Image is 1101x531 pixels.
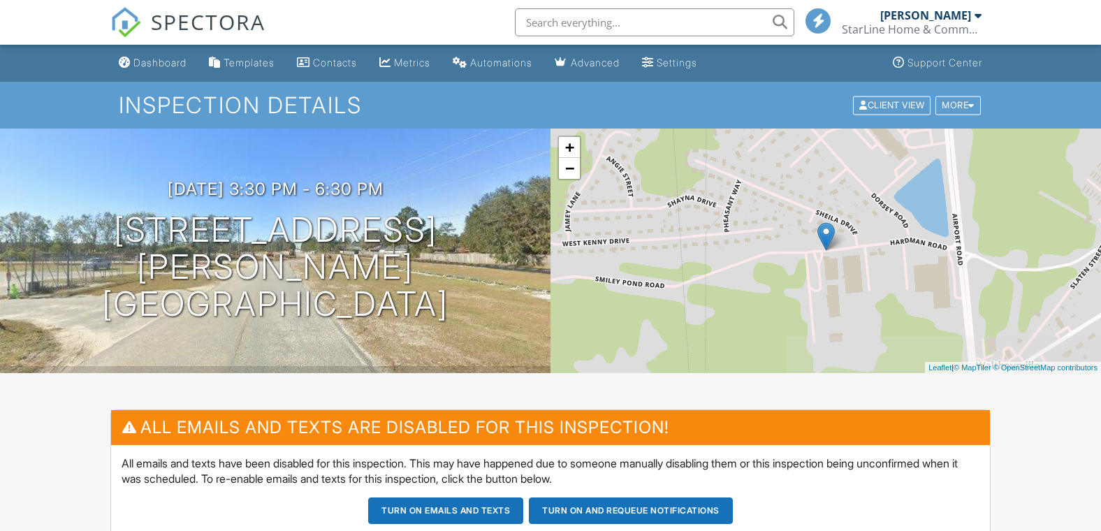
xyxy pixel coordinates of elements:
[151,7,265,36] span: SPECTORA
[852,99,934,110] a: Client View
[549,50,625,76] a: Advanced
[842,22,982,36] div: StarLine Home & Commercial Inspections, LLC
[374,50,436,76] a: Metrics
[880,8,971,22] div: [PERSON_NAME]
[133,57,187,68] div: Dashboard
[110,19,265,48] a: SPECTORA
[313,57,357,68] div: Contacts
[111,410,991,444] h3: All emails and texts are disabled for this inspection!
[122,456,980,487] p: All emails and texts have been disabled for this inspection. This may have happened due to someon...
[925,362,1101,374] div: |
[119,93,982,117] h1: Inspection Details
[928,363,951,372] a: Leaflet
[907,57,982,68] div: Support Center
[853,96,931,115] div: Client View
[447,50,538,76] a: Automations (Basic)
[559,137,580,158] a: Zoom in
[470,57,532,68] div: Automations
[636,50,703,76] a: Settings
[291,50,363,76] a: Contacts
[571,57,620,68] div: Advanced
[559,158,580,179] a: Zoom out
[657,57,697,68] div: Settings
[203,50,280,76] a: Templates
[224,57,275,68] div: Templates
[954,363,991,372] a: © MapTiler
[22,212,528,322] h1: [STREET_ADDRESS][PERSON_NAME] [GEOGRAPHIC_DATA]
[529,497,733,524] button: Turn on and Requeue Notifications
[394,57,430,68] div: Metrics
[993,363,1098,372] a: © OpenStreetMap contributors
[110,7,141,38] img: The Best Home Inspection Software - Spectora
[368,497,523,524] button: Turn on emails and texts
[113,50,192,76] a: Dashboard
[515,8,794,36] input: Search everything...
[887,50,988,76] a: Support Center
[168,180,384,198] h3: [DATE] 3:30 pm - 6:30 pm
[935,96,981,115] div: More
